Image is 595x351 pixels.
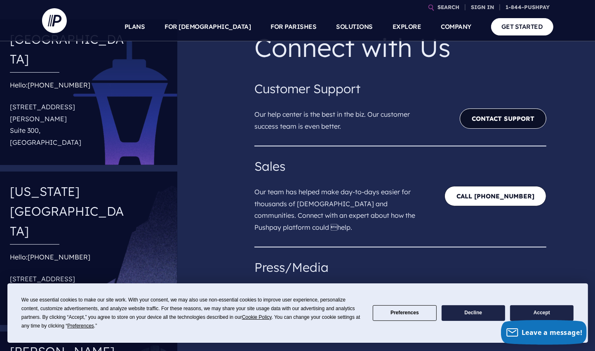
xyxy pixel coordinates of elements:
div: We use essential cookies to make our site work. With your consent, we may also use non-essential ... [21,296,363,330]
p: [STREET_ADDRESS][PERSON_NAME] Suite 300, [GEOGRAPHIC_DATA] [10,98,128,152]
a: GET STARTED [491,18,553,35]
h4: [US_STATE][GEOGRAPHIC_DATA] [10,178,128,244]
button: Accept [510,305,574,321]
div: Hello: [10,251,128,312]
a: FOR PARISHES [271,12,317,41]
a: Contact Support [460,108,546,129]
div: Cookie Consent Prompt [7,283,588,343]
span: Cookie Policy [242,314,272,320]
button: Leave a message! [501,320,587,345]
p: Our team has helped make day-to-days easier for thousands of [DEMOGRAPHIC_DATA] and communities. ... [254,176,430,237]
a: FOR [DEMOGRAPHIC_DATA] [165,12,251,41]
span: Leave a message! [522,328,583,337]
button: Decline [442,305,505,321]
div: Hello: [10,79,128,152]
p: Our PR team helps share the latest Pushpay news while fostering positive relationships with custo... [254,277,430,326]
p: [STREET_ADDRESS] Suite 300, [US_STATE][GEOGRAPHIC_DATA] [10,270,128,312]
a: COMPANY [441,12,472,41]
a: SOLUTIONS [336,12,373,41]
h4: Sales [254,156,546,176]
a: [PHONE_NUMBER] [28,81,90,89]
span: Preferences [67,323,94,329]
button: Preferences [373,305,436,321]
p: Our help center is the best in the biz. Our customer success team is even better. [254,99,430,136]
a: PLANS [125,12,145,41]
a: CALL [PHONE_NUMBER] [444,186,546,206]
h4: Customer Support [254,79,546,99]
h4: [GEOGRAPHIC_DATA] [10,26,128,72]
p: Connect with Us [254,26,546,69]
a: EXPLORE [393,12,421,41]
a: [PHONE_NUMBER] [28,253,90,261]
h4: Press/Media [254,257,546,277]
